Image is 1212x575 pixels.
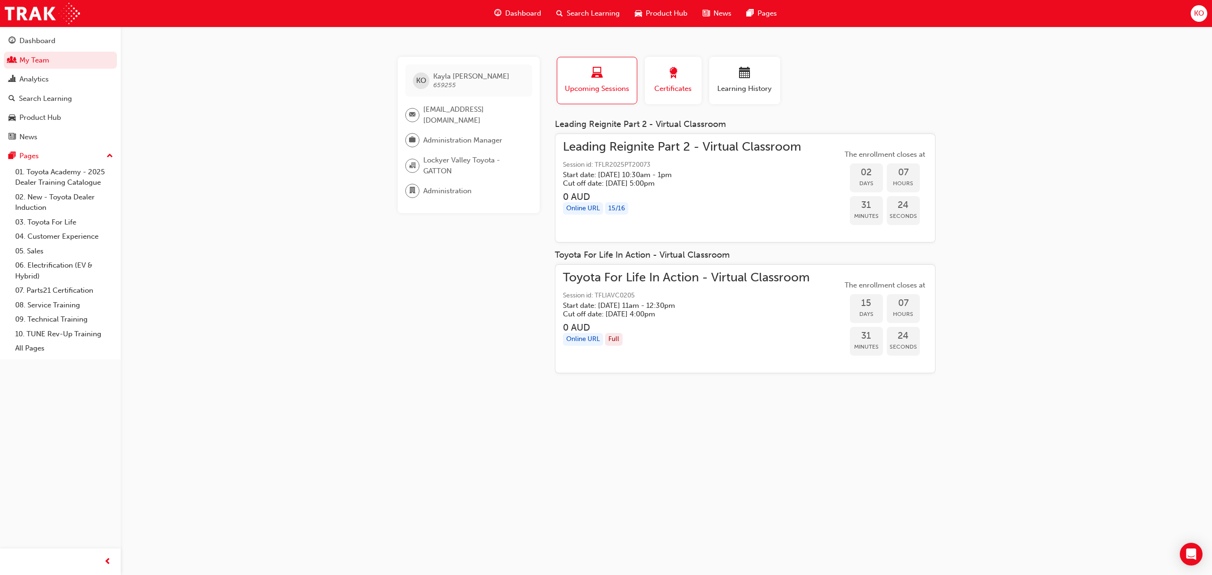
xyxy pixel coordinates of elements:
span: Lockyer Valley Toyota - GATTON [423,155,525,176]
span: Leading Reignite Part 2 - Virtual Classroom [563,142,801,153]
span: 07 [887,167,920,178]
div: Online URL [563,202,603,215]
span: Minutes [850,341,883,352]
span: Pages [757,8,777,19]
span: Seconds [887,341,920,352]
span: pages-icon [747,8,754,19]
button: KO [1191,5,1207,22]
span: Product Hub [646,8,687,19]
span: 24 [887,331,920,341]
span: Days [850,178,883,189]
img: Trak [5,3,80,24]
h5: Cut off date: [DATE] 4:00pm [563,310,794,318]
span: Certificates [652,83,695,94]
span: people-icon [9,56,16,65]
span: KO [416,75,426,86]
span: 24 [887,200,920,211]
h3: 0 AUD [563,191,801,202]
span: Hours [887,178,920,189]
span: Session id: TFLIAVC0205 [563,290,810,301]
span: Dashboard [505,8,541,19]
a: 04. Customer Experience [11,229,117,244]
a: 01. Toyota Academy - 2025 Dealer Training Catalogue [11,165,117,190]
span: search-icon [556,8,563,19]
span: Administration [423,186,472,197]
span: Hours [887,309,920,320]
span: laptop-icon [591,67,603,80]
button: Pages [4,147,117,165]
div: 15 / 16 [605,202,628,215]
a: 08. Service Training [11,298,117,313]
span: news-icon [703,8,710,19]
span: Search Learning [567,8,620,19]
a: pages-iconPages [739,4,784,23]
span: Learning History [716,83,773,94]
h5: Cut off date: [DATE] 5:00pm [563,179,786,188]
span: prev-icon [104,556,111,568]
a: guage-iconDashboard [487,4,549,23]
a: 09. Technical Training [11,312,117,327]
div: Dashboard [19,36,55,46]
button: DashboardMy TeamAnalyticsSearch LearningProduct HubNews [4,30,117,147]
span: The enrollment closes at [842,149,927,160]
span: email-icon [409,109,416,121]
div: Pages [19,151,39,162]
h3: 0 AUD [563,322,810,333]
span: award-icon [668,67,679,80]
a: Toyota For Life In Action - Virtual ClassroomSession id: TFLIAVC0205Start date: [DATE] 11am - 12:... [563,272,927,366]
span: KO [1194,8,1204,19]
h5: Start date: [DATE] 10:30am - 1pm [563,171,786,179]
a: 05. Sales [11,244,117,259]
span: News [713,8,731,19]
a: car-iconProduct Hub [627,4,695,23]
div: Online URL [563,333,603,346]
span: Administration Manager [423,135,502,146]
a: All Pages [11,341,117,356]
a: News [4,128,117,146]
span: 31 [850,331,883,341]
span: chart-icon [9,75,16,84]
span: calendar-icon [739,67,750,80]
div: Analytics [19,74,49,85]
span: Minutes [850,211,883,222]
span: 659255 [433,81,456,89]
div: Leading Reignite Part 2 - Virtual Classroom [555,119,936,130]
span: Upcoming Sessions [564,83,630,94]
div: News [19,132,37,143]
span: guage-icon [494,8,501,19]
h5: Start date: [DATE] 11am - 12:30pm [563,301,794,310]
a: Dashboard [4,32,117,50]
div: Open Intercom Messenger [1180,543,1203,566]
span: car-icon [9,114,16,122]
span: news-icon [9,133,16,142]
a: search-iconSearch Learning [549,4,627,23]
span: organisation-icon [409,160,416,172]
div: Toyota For Life In Action - Virtual Classroom [555,250,936,261]
span: briefcase-icon [409,134,416,146]
span: 15 [850,298,883,309]
div: Full [605,333,623,346]
span: [EMAIL_ADDRESS][DOMAIN_NAME] [423,104,525,126]
a: news-iconNews [695,4,739,23]
span: car-icon [635,8,642,19]
span: Session id: TFLR2025PT20073 [563,160,801,171]
span: Days [850,309,883,320]
button: Learning History [709,57,780,104]
a: Search Learning [4,90,117,108]
span: Toyota For Life In Action - Virtual Classroom [563,272,810,283]
span: 31 [850,200,883,211]
span: guage-icon [9,37,16,45]
div: Search Learning [19,93,72,104]
a: Leading Reignite Part 2 - Virtual ClassroomSession id: TFLR2025PT20073Start date: [DATE] 10:30am ... [563,142,927,235]
button: Upcoming Sessions [557,57,637,104]
span: 07 [887,298,920,309]
button: Certificates [645,57,702,104]
div: Product Hub [19,112,61,123]
span: search-icon [9,95,15,103]
a: 10. TUNE Rev-Up Training [11,327,117,341]
a: 07. Parts21 Certification [11,283,117,298]
span: Seconds [887,211,920,222]
a: 03. Toyota For Life [11,215,117,230]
